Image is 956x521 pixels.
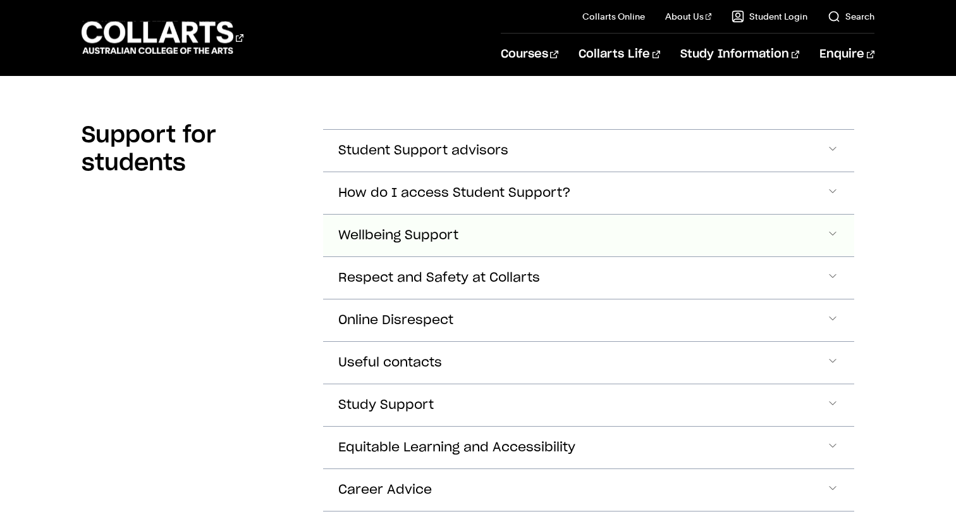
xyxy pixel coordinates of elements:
[323,469,855,511] button: Career Advice
[323,384,855,426] button: Study Support
[323,342,855,384] button: Useful contacts
[582,10,645,23] a: Collarts Online
[501,34,558,75] a: Courses
[323,257,855,299] button: Respect and Safety at Collarts
[323,427,855,468] button: Equitable Learning and Accessibility
[338,313,453,328] span: Online Disrespect
[732,10,807,23] a: Student Login
[665,10,712,23] a: About Us
[338,186,571,201] span: How do I access Student Support?
[323,215,855,256] button: Wellbeing Support
[338,441,575,455] span: Equitable Learning and Accessibility
[819,34,874,75] a: Enquire
[579,34,660,75] a: Collarts Life
[338,271,540,286] span: Respect and Safety at Collarts
[338,398,434,413] span: Study Support
[338,356,442,370] span: Useful contacts
[338,483,432,498] span: Career Advice
[323,299,855,341] button: Online Disrespect
[82,122,303,177] h2: Support for students
[82,20,243,56] div: Go to homepage
[828,10,874,23] a: Search
[323,172,855,214] button: How do I access Student Support?
[338,144,508,158] span: Student Support advisors
[338,229,458,243] span: Wellbeing Support
[323,130,855,172] button: Student Support advisors
[680,34,799,75] a: Study Information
